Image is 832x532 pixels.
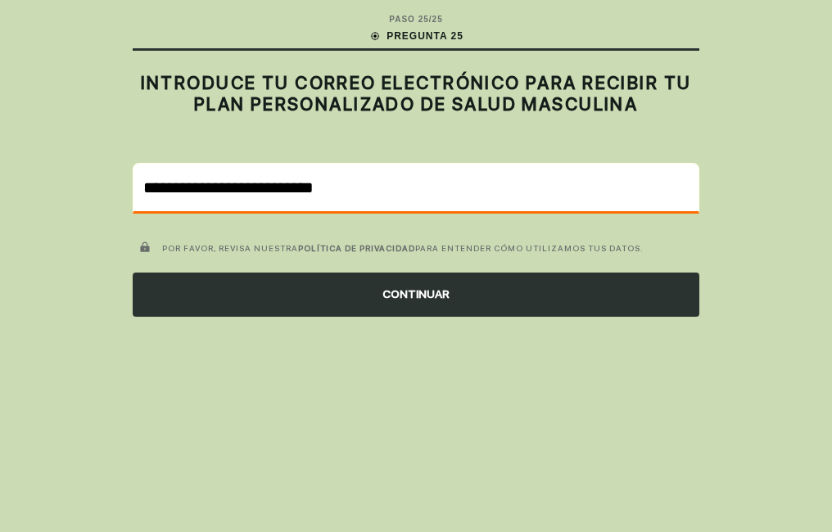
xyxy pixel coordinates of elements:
font: PREGUNTA 25 [387,29,463,43]
h2: INTRODUCE TU CORREO ELECTRÓNICO PARA RECIBIR TU PLAN PERSONALIZADO DE SALUD MASCULINA [133,72,699,115]
span: POR FAVOR, REVISA NUESTRA PARA ENTENDER CÓMO UTILIZAMOS TUS DATOS. [162,243,644,253]
div: CONTINUAR [133,273,699,317]
a: POLÍTICA DE PRIVACIDAD [298,243,415,253]
div: PASO 25/25 [389,13,442,25]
